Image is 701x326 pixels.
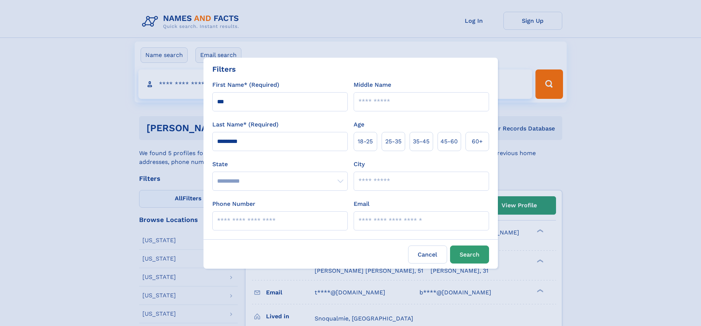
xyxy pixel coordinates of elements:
span: 25‑35 [385,137,401,146]
label: City [354,160,365,169]
div: Filters [212,64,236,75]
span: 18‑25 [358,137,373,146]
span: 45‑60 [440,137,458,146]
span: 60+ [472,137,483,146]
label: Age [354,120,364,129]
label: First Name* (Required) [212,80,279,89]
button: Search [450,246,489,264]
label: Email [354,200,369,208]
label: Last Name* (Required) [212,120,279,129]
label: Middle Name [354,80,391,89]
label: Cancel [408,246,447,264]
span: 35‑45 [413,137,429,146]
label: State [212,160,348,169]
label: Phone Number [212,200,255,208]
